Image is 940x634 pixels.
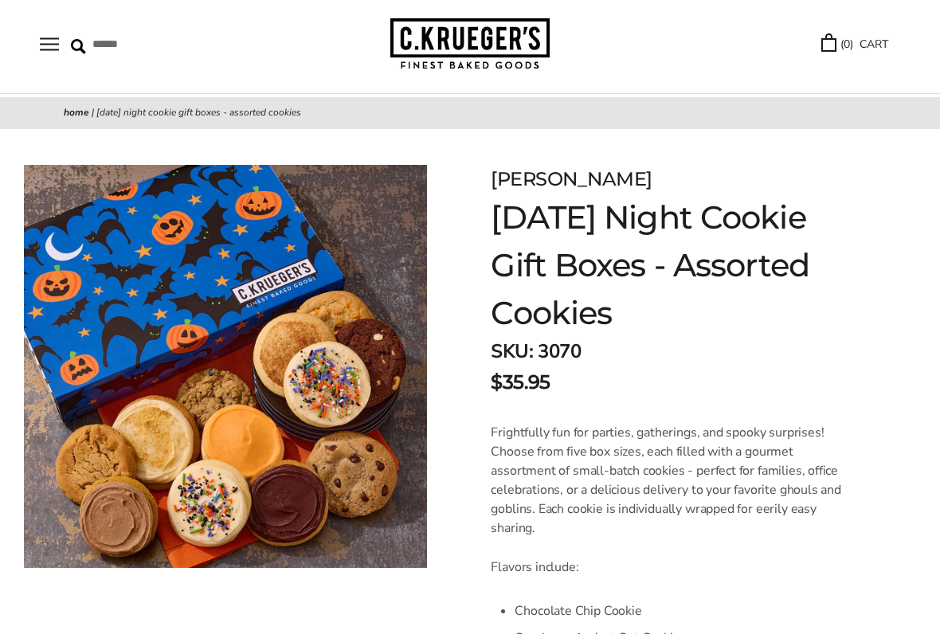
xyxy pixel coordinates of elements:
li: Chocolate Chip Cookie [515,597,860,624]
h1: [DATE] Night Cookie Gift Boxes - Assorted Cookies [491,194,860,337]
span: $35.95 [491,368,550,397]
nav: breadcrumbs [64,105,876,121]
span: [DATE] Night Cookie Gift Boxes - Assorted Cookies [96,106,301,119]
div: [PERSON_NAME] [491,165,860,194]
span: | [92,106,94,119]
strong: SKU: [491,339,533,364]
img: C.KRUEGER'S [390,18,550,70]
img: Halloween Night Cookie Gift Boxes - Assorted Cookies [24,165,427,568]
span: 3070 [538,339,581,364]
a: Home [64,106,89,119]
button: Open navigation [40,37,59,51]
input: Search [71,32,248,57]
img: Search [71,39,86,54]
p: Flavors include: [491,558,860,577]
p: Frightfully fun for parties, gatherings, and spooky surprises! Choose from five box sizes, each f... [491,423,860,538]
a: (0) CART [821,35,888,53]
